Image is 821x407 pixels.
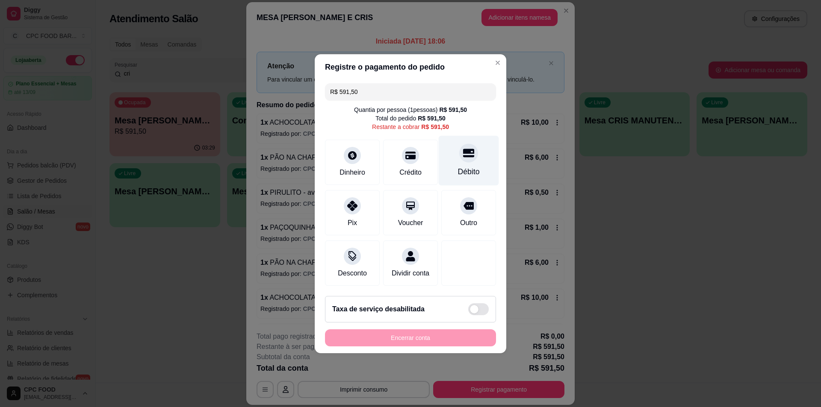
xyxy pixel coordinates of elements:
[460,218,477,228] div: Outro
[340,167,365,178] div: Dinheiro
[354,105,467,114] div: Quantia por pessoa ( 1 pessoas)
[330,83,491,100] input: Ex.: hambúrguer de cordeiro
[421,123,449,131] div: R$ 591,50
[458,166,480,177] div: Débito
[398,218,423,228] div: Voucher
[392,268,429,278] div: Dividir conta
[418,114,446,123] div: R$ 591,50
[338,268,367,278] div: Desconto
[375,114,446,123] div: Total do pedido
[348,218,357,228] div: Pix
[372,123,449,131] div: Restante a cobrar
[315,54,506,80] header: Registre o pagamento do pedido
[439,105,467,114] div: R$ 591,50
[399,167,422,178] div: Crédito
[491,56,505,70] button: Close
[332,304,425,314] h2: Taxa de serviço desabilitada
